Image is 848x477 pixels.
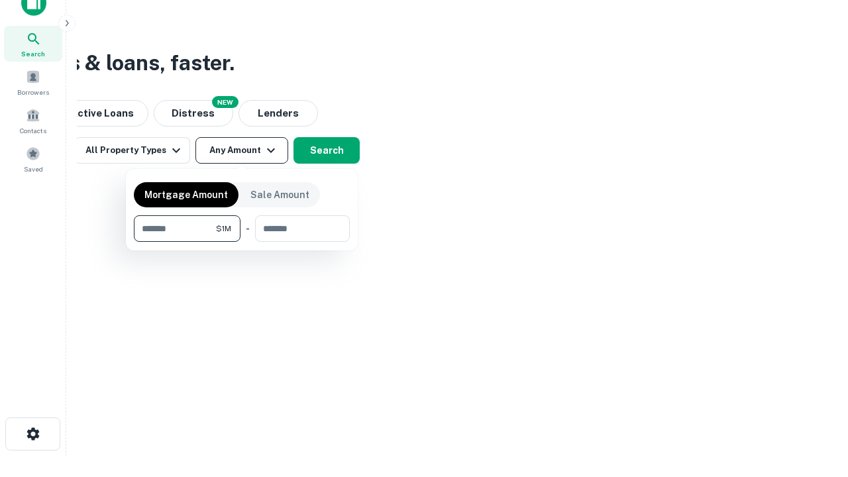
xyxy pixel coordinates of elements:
p: Mortgage Amount [144,187,228,202]
div: - [246,215,250,242]
span: $1M [216,223,231,235]
p: Sale Amount [250,187,309,202]
iframe: Chat Widget [782,371,848,435]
